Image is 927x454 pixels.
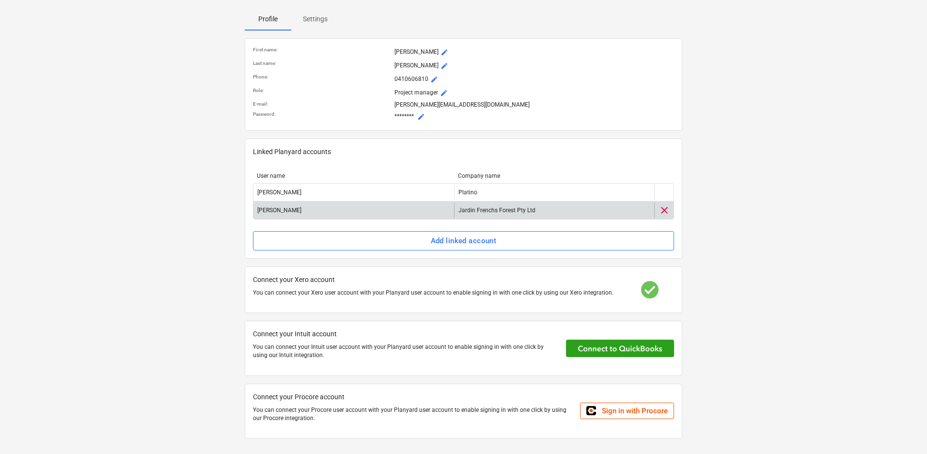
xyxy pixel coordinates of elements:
div: Platino [458,189,477,196]
p: Phone : [253,74,391,80]
p: Project manager [394,87,674,99]
div: User name [257,172,450,179]
span: Sign in with Procore [602,407,668,415]
p: 0410606810 [394,74,674,85]
p: You can connect your Xero user account with your Planyard user account to enable signing in with ... [253,289,618,297]
span: mode_edit [440,48,448,56]
p: [PERSON_NAME] [394,47,674,58]
p: Last name : [253,60,391,66]
p: Password : [253,111,391,117]
p: Connect your Procore account [253,392,572,402]
div: [PERSON_NAME] [253,185,454,200]
p: First name : [253,47,391,53]
p: [PERSON_NAME] [394,60,674,72]
p: Connect your Intuit account [253,329,558,339]
span: mode_edit [430,76,438,83]
p: Linked Planyard accounts [253,147,674,157]
div: [PERSON_NAME] [253,203,454,218]
p: You can connect your Procore user account with your Planyard user account to enable signing in wi... [253,406,572,423]
span: mode_edit [417,113,425,121]
p: You can connect your Intuit user account with your Planyard user account to enable signing in wit... [253,343,558,360]
div: Add linked account [431,235,497,247]
a: Sign in with Procore [580,403,674,419]
p: Role : [253,87,391,94]
div: Company name [458,172,651,179]
p: Profile [256,14,280,24]
p: Settings [303,14,328,24]
p: [PERSON_NAME][EMAIL_ADDRESS][DOMAIN_NAME] [394,101,674,109]
span: mode_edit [440,89,448,97]
button: Add linked account [253,231,674,250]
div: Jardin Frenchs Forest Pty Ltd [458,207,535,214]
span: clear [659,204,670,216]
p: Connect your Xero account [253,275,618,285]
span: mode_edit [440,62,448,70]
p: E-mail : [253,101,391,107]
